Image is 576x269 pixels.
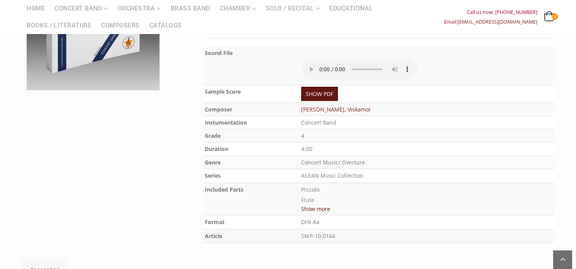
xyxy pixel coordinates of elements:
div: Call us now: [PHONE_NUMBER] [444,7,537,17]
b: Duration [205,145,228,152]
p: DIN A4 [301,217,552,228]
td: Concert Band [300,116,554,129]
a: [EMAIL_ADDRESS][DOMAIN_NAME] [458,19,537,25]
a: [PERSON_NAME], Viskamol [301,106,370,113]
b: Grade [205,132,221,139]
b: Series [205,172,221,179]
b: Genre [205,159,221,166]
b: Composer [205,106,232,113]
a: SHOW PDF [301,87,338,101]
span: 0 [552,14,558,20]
p: 4:00 [301,144,552,154]
b: Instumentation [205,119,247,126]
th: Sample Score [203,85,300,103]
a: Composers [96,17,144,34]
td: 4 [300,129,554,142]
b: Format [205,218,225,226]
div: Email: [444,17,537,27]
p: ASEAN Music Collection [301,171,552,181]
a: Catalogs [145,17,187,34]
td: Concert Music/ Overture [300,156,554,169]
b: Included Parts [205,186,243,193]
b: Article [205,232,222,240]
b: Sound File [205,49,233,57]
p: SMP-10-0164 [301,231,552,242]
button: Show more [301,204,330,214]
a: Books / Literature [22,17,96,34]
